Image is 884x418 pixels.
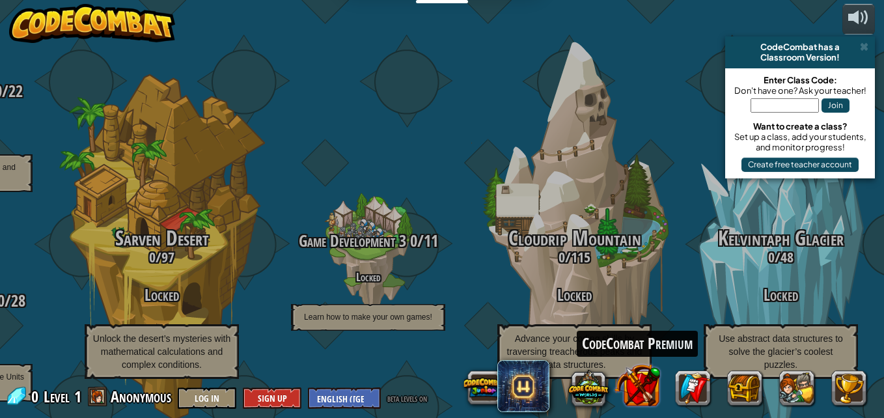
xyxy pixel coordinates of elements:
[471,286,678,304] h3: Locked
[507,333,642,370] span: Advance your coding skills by traversing treacherous peaks and data structures.
[149,247,156,267] span: 0
[74,386,81,407] span: 1
[732,75,868,85] div: Enter Class Code:
[508,224,641,252] span: Cloudrip Mountain
[678,249,884,265] h3: /
[822,98,849,113] button: Join
[842,4,875,35] button: Adjust volume
[111,386,171,407] span: Anonymous
[559,247,565,267] span: 0
[730,52,870,63] div: Classroom Version!
[243,387,301,409] button: Sign Up
[304,313,432,322] span: Learn how to make your own games!
[718,224,844,252] span: Kelvintaph Glacier
[93,333,230,370] span: Unlock the desert’s mysteries with mathematical calculations and complex conditions.
[161,247,174,267] span: 97
[678,286,884,304] h3: Locked
[59,249,265,265] h3: /
[8,80,23,102] span: 22
[719,333,843,370] span: Use abstract data structures to solve the glacier’s coolest puzzles.
[299,230,406,252] span: Game Development 3
[265,271,471,283] h4: Locked
[741,158,859,172] button: Create free teacher account
[11,290,25,312] span: 28
[387,392,427,404] span: beta levels on
[406,230,417,252] span: 0
[471,249,678,265] h3: /
[9,4,176,43] img: CodeCombat - Learn how to code by playing a game
[780,247,794,267] span: 48
[768,247,775,267] span: 0
[115,224,209,252] span: Sarven Desert
[59,286,265,304] h3: Locked
[730,42,870,52] div: CodeCombat has a
[31,386,42,407] span: 0
[732,121,868,132] div: Want to create a class?
[178,387,236,409] button: Log In
[265,232,471,250] h3: /
[577,331,698,357] div: CodeCombat Premium
[732,85,868,96] div: Don't have one? Ask your teacher!
[424,230,438,252] span: 11
[732,132,868,152] div: Set up a class, add your students, and monitor progress!
[44,386,70,408] span: Level
[571,247,590,267] span: 115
